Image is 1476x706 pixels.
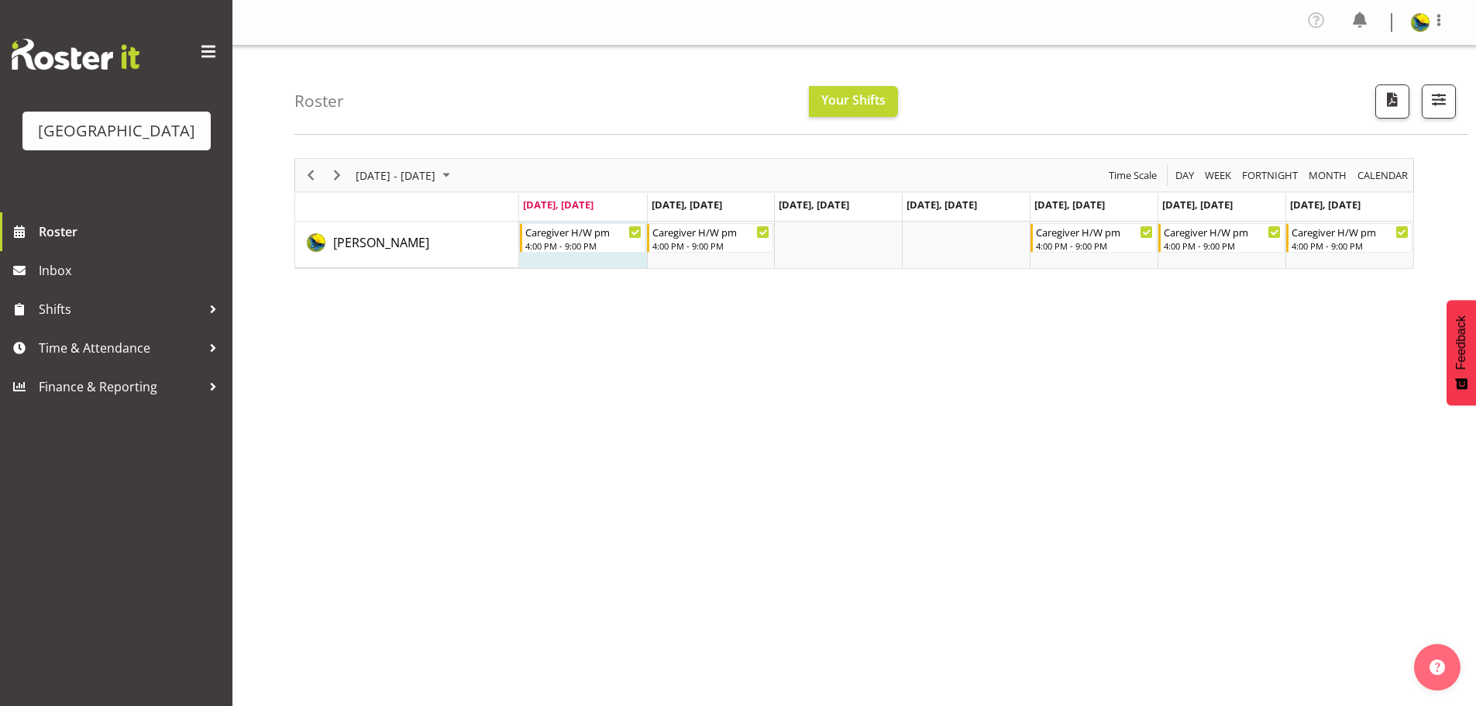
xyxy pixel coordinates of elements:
span: [DATE] - [DATE] [354,166,437,185]
img: gemma-hall22491374b5f274993ff8414464fec47f.png [1411,13,1430,32]
button: September 01 - 07, 2025 [353,166,457,185]
span: Time & Attendance [39,336,201,360]
div: Gemma Hall"s event - Caregiver H/W pm Begin From Friday, September 5, 2025 at 4:00:00 PM GMT+12:0... [1030,223,1157,253]
span: Day [1174,166,1196,185]
button: Previous [301,166,322,185]
td: Gemma Hall resource [295,222,519,268]
div: Caregiver H/W pm [1292,224,1409,239]
img: help-xxl-2.png [1430,660,1445,675]
div: 4:00 PM - 9:00 PM [525,239,642,252]
button: Next [327,166,348,185]
button: Timeline Month [1306,166,1350,185]
span: [PERSON_NAME] [333,234,429,251]
span: Inbox [39,259,225,282]
span: [DATE], [DATE] [907,198,977,212]
button: Fortnight [1240,166,1301,185]
div: Gemma Hall"s event - Caregiver H/W pm Begin From Saturday, September 6, 2025 at 4:00:00 PM GMT+12... [1158,223,1285,253]
div: Caregiver H/W pm [525,224,642,239]
span: calendar [1356,166,1409,185]
button: Filter Shifts [1422,84,1456,119]
span: [DATE], [DATE] [523,198,593,212]
span: Roster [39,220,225,243]
table: Timeline Week of September 1, 2025 [519,222,1413,268]
div: Next [324,159,350,191]
button: Month [1355,166,1411,185]
span: Week [1203,166,1233,185]
span: [DATE], [DATE] [779,198,849,212]
span: [DATE], [DATE] [1290,198,1361,212]
span: Shifts [39,298,201,321]
span: Finance & Reporting [39,375,201,398]
h4: Roster [294,92,344,110]
a: [PERSON_NAME] [333,233,429,252]
img: Rosterit website logo [12,39,139,70]
div: Timeline Week of September 1, 2025 [294,158,1414,269]
span: [DATE], [DATE] [1162,198,1233,212]
span: Month [1307,166,1348,185]
button: Timeline Week [1202,166,1234,185]
div: [GEOGRAPHIC_DATA] [38,119,195,143]
div: Gemma Hall"s event - Caregiver H/W pm Begin From Monday, September 1, 2025 at 4:00:00 PM GMT+12:0... [520,223,646,253]
div: 4:00 PM - 9:00 PM [1292,239,1409,252]
button: Download a PDF of the roster according to the set date range. [1375,84,1409,119]
div: Caregiver H/W pm [1164,224,1281,239]
button: Time Scale [1106,166,1160,185]
span: Feedback [1454,315,1468,370]
div: Gemma Hall"s event - Caregiver H/W pm Begin From Tuesday, September 2, 2025 at 4:00:00 PM GMT+12:... [647,223,773,253]
span: Your Shifts [821,91,886,108]
div: Caregiver H/W pm [1036,224,1153,239]
div: 4:00 PM - 9:00 PM [1164,239,1281,252]
button: Timeline Day [1173,166,1197,185]
div: Gemma Hall"s event - Caregiver H/W pm Begin From Sunday, September 7, 2025 at 4:00:00 PM GMT+12:0... [1286,223,1412,253]
button: Feedback - Show survey [1447,300,1476,405]
div: 4:00 PM - 9:00 PM [1036,239,1153,252]
span: [DATE], [DATE] [652,198,722,212]
div: Caregiver H/W pm [652,224,769,239]
div: 4:00 PM - 9:00 PM [652,239,769,252]
span: [DATE], [DATE] [1034,198,1105,212]
div: Previous [298,159,324,191]
span: Fortnight [1240,166,1299,185]
button: Your Shifts [809,86,898,117]
span: Time Scale [1107,166,1158,185]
